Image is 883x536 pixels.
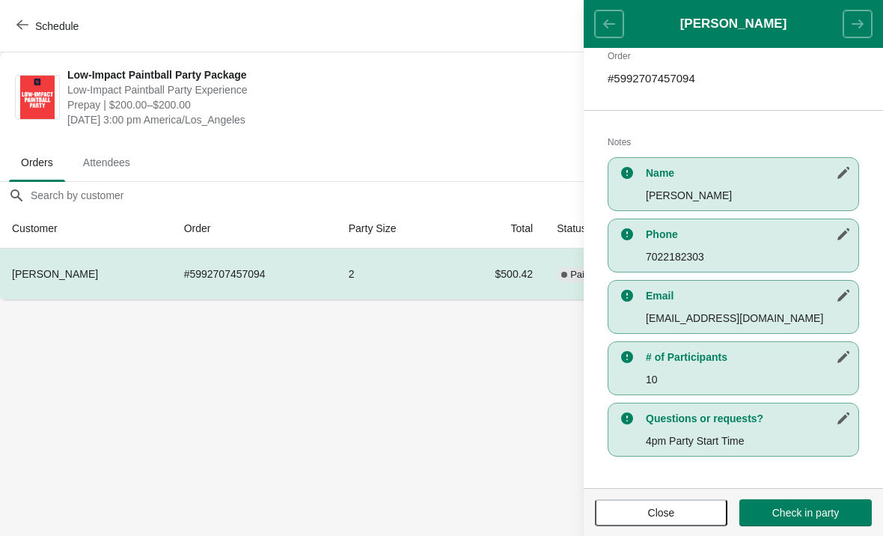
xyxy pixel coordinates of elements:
p: 4pm Party Start Time [646,433,851,448]
td: 2 [337,249,449,299]
h2: Notes [608,135,859,150]
input: Search by customer [30,182,883,209]
td: $500.42 [448,249,545,299]
td: # 5992707457094 [172,249,337,299]
p: 10 [646,372,851,387]
span: Low-Impact Paintball Party Package [67,67,607,82]
th: Order [172,209,337,249]
span: Paid [570,269,590,281]
th: Party Size [337,209,449,249]
th: Status [545,209,643,249]
span: Check in party [772,507,839,519]
h1: [PERSON_NAME] [623,16,843,31]
span: Low-Impact Paintball Party Experience [67,82,607,97]
span: Prepay | $200.00–$200.00 [67,97,607,112]
button: Close [595,499,727,526]
h2: Order [608,49,859,64]
span: Orders [9,149,65,176]
h3: Phone [646,227,851,242]
p: 7022182303 [646,249,851,264]
span: [PERSON_NAME] [12,268,98,280]
h3: # of Participants [646,350,851,365]
th: Total [448,209,545,249]
h3: Name [646,165,851,180]
button: Check in party [739,499,872,526]
p: [PERSON_NAME] [646,188,851,203]
span: Attendees [71,149,142,176]
button: Schedule [7,13,91,40]
span: Close [648,507,675,519]
p: # 5992707457094 [608,71,859,86]
span: [DATE] 3:00 pm America/Los_Angeles [67,112,607,127]
span: Schedule [35,20,79,32]
p: [EMAIL_ADDRESS][DOMAIN_NAME] [646,311,851,326]
img: Low-Impact Paintball Party Package [20,76,55,119]
h3: Questions or requests? [646,411,851,426]
h3: Email [646,288,851,303]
